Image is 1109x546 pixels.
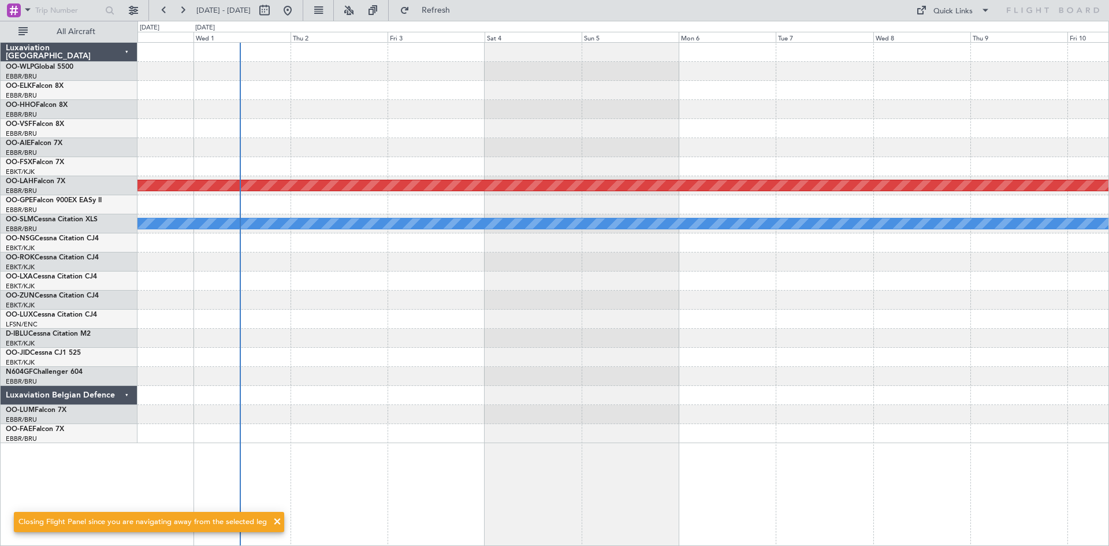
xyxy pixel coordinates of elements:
[6,330,28,337] span: D-IBLU
[6,72,37,81] a: EBBR/BRU
[6,292,35,299] span: OO-ZUN
[18,517,267,528] div: Closing Flight Panel since you are navigating away from the selected leg
[6,64,73,70] a: OO-WLPGlobal 5500
[6,369,83,376] a: N604GFChallenger 604
[193,32,291,42] div: Wed 1
[6,263,35,272] a: EBKT/KJK
[6,282,35,291] a: EBKT/KJK
[6,216,98,223] a: OO-SLMCessna Citation XLS
[582,32,679,42] div: Sun 5
[6,434,37,443] a: EBBR/BRU
[6,140,31,147] span: OO-AIE
[776,32,873,42] div: Tue 7
[6,83,64,90] a: OO-ELKFalcon 8X
[6,273,33,280] span: OO-LXA
[6,311,97,318] a: OO-LUXCessna Citation CJ4
[96,32,193,42] div: Tue 30
[6,330,91,337] a: D-IBLUCessna Citation M2
[6,311,33,318] span: OO-LUX
[6,225,37,233] a: EBBR/BRU
[6,415,37,424] a: EBBR/BRU
[6,407,35,414] span: OO-LUM
[6,197,102,204] a: OO-GPEFalcon 900EX EASy II
[6,197,33,204] span: OO-GPE
[6,407,66,414] a: OO-LUMFalcon 7X
[485,32,582,42] div: Sat 4
[6,350,30,356] span: OO-JID
[6,235,35,242] span: OO-NSG
[6,254,99,261] a: OO-ROKCessna Citation CJ4
[6,110,37,119] a: EBBR/BRU
[6,91,37,100] a: EBBR/BRU
[6,178,65,185] a: OO-LAHFalcon 7X
[30,28,122,36] span: All Aircraft
[6,216,34,223] span: OO-SLM
[6,168,35,176] a: EBKT/KJK
[6,178,34,185] span: OO-LAH
[291,32,388,42] div: Thu 2
[388,32,485,42] div: Fri 3
[6,83,32,90] span: OO-ELK
[873,32,970,42] div: Wed 8
[6,121,64,128] a: OO-VSFFalcon 8X
[412,6,460,14] span: Refresh
[13,23,125,41] button: All Aircraft
[6,292,99,299] a: OO-ZUNCessna Citation CJ4
[6,121,32,128] span: OO-VSF
[6,377,37,386] a: EBBR/BRU
[6,102,36,109] span: OO-HHO
[35,2,102,19] input: Trip Number
[6,159,64,166] a: OO-FSXFalcon 7X
[196,5,251,16] span: [DATE] - [DATE]
[6,206,37,214] a: EBBR/BRU
[6,320,38,329] a: LFSN/ENC
[6,339,35,348] a: EBKT/KJK
[6,159,32,166] span: OO-FSX
[6,369,33,376] span: N604GF
[6,301,35,310] a: EBKT/KJK
[6,235,99,242] a: OO-NSGCessna Citation CJ4
[6,148,37,157] a: EBBR/BRU
[6,254,35,261] span: OO-ROK
[6,426,64,433] a: OO-FAEFalcon 7X
[6,102,68,109] a: OO-HHOFalcon 8X
[395,1,464,20] button: Refresh
[6,187,37,195] a: EBBR/BRU
[910,1,996,20] button: Quick Links
[6,129,37,138] a: EBBR/BRU
[933,6,973,17] div: Quick Links
[6,426,32,433] span: OO-FAE
[195,23,215,33] div: [DATE]
[679,32,776,42] div: Mon 6
[6,140,62,147] a: OO-AIEFalcon 7X
[140,23,159,33] div: [DATE]
[6,350,81,356] a: OO-JIDCessna CJ1 525
[970,32,1067,42] div: Thu 9
[6,358,35,367] a: EBKT/KJK
[6,64,34,70] span: OO-WLP
[6,244,35,252] a: EBKT/KJK
[6,273,97,280] a: OO-LXACessna Citation CJ4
